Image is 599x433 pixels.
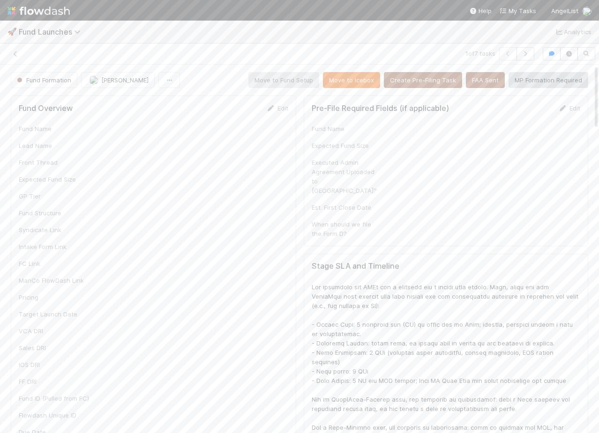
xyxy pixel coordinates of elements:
[7,3,70,19] img: logo-inverted-e16ddd16eac7371096b0.svg
[323,72,380,88] button: Move to Icebox
[19,191,89,201] div: GP Tier
[19,208,89,218] div: Fund Structure
[19,104,73,113] h5: Fund Overview
[101,76,149,84] span: [PERSON_NAME]
[19,225,89,235] div: Syndicate Link
[19,175,89,184] div: Expected Fund Size
[499,7,536,15] span: My Tasks
[312,141,382,150] div: Expected Fund Size
[19,259,89,268] div: FC Link
[312,203,382,212] div: Est. First Close Date
[312,158,382,195] div: Executed Admin Agreement Uploaded to [GEOGRAPHIC_DATA]?
[312,104,449,113] h5: Pre-File Required Fields (if applicable)
[266,104,288,112] a: Edit
[19,158,89,167] div: Front Thread
[312,220,382,238] div: When should we file the Form D?
[19,394,89,403] div: Fund ID (Pulled from FC)
[19,411,89,420] div: Flowdash Unique ID
[554,26,592,37] a: Analytics
[465,49,495,58] span: 1 of 7 tasks
[582,7,592,16] img: avatar_18c010e4-930e-4480-823a-7726a265e9dd.png
[19,124,89,133] div: Fund Name
[509,72,588,88] button: MP Formation Required
[19,309,89,319] div: Target Launch Date
[19,141,89,150] div: Lead Name
[15,76,71,84] span: Fund Formation
[248,72,319,88] button: Move to Fund Setup
[312,124,382,133] div: Fund Name
[551,7,578,15] span: AngelList
[81,72,155,88] button: [PERSON_NAME]
[19,276,89,285] div: ManCo FlowDash Link
[19,293,89,302] div: Pricing
[89,75,98,85] img: avatar_892eb56c-5b5a-46db-bf0b-2a9023d0e8f8.png
[19,343,89,352] div: Sales DRI
[469,6,492,15] div: Help
[19,360,89,369] div: IOS DRI
[384,72,462,88] button: Create Pre-Filing Task
[19,377,89,386] div: FF DRI
[19,27,85,37] span: Fund Launches
[11,72,77,88] button: Fund Formation
[7,28,17,36] span: 🚀
[19,326,89,336] div: VCA DRI
[499,6,536,15] a: My Tasks
[312,262,580,271] h5: Stage SLA and Timeline
[466,72,505,88] button: FAA Sent
[558,104,580,112] a: Edit
[19,242,89,251] div: Intake Form Link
